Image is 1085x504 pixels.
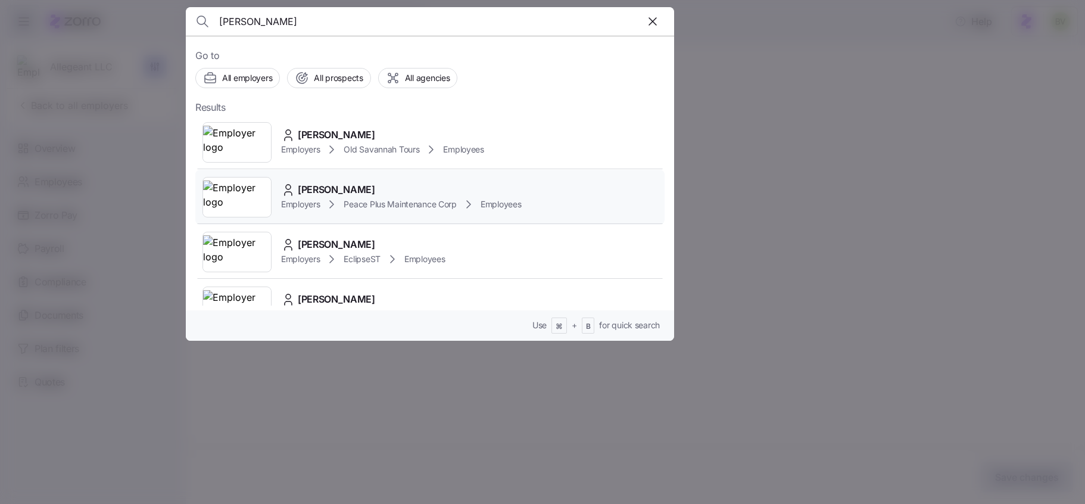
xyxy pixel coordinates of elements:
[405,72,450,84] span: All agencies
[298,237,375,252] span: [PERSON_NAME]
[203,290,271,323] img: Employer logo
[298,127,375,142] span: [PERSON_NAME]
[281,198,320,210] span: Employers
[203,181,271,214] img: Employer logo
[586,322,591,332] span: B
[203,235,271,269] img: Employer logo
[298,292,375,307] span: [PERSON_NAME]
[298,182,375,197] span: [PERSON_NAME]
[195,68,280,88] button: All employers
[314,72,363,84] span: All prospects
[481,198,521,210] span: Employees
[195,100,226,115] span: Results
[287,68,370,88] button: All prospects
[203,126,271,159] img: Employer logo
[344,198,456,210] span: Peace Plus Maintenance Corp
[281,144,320,155] span: Employers
[281,253,320,265] span: Employers
[344,253,380,265] span: EclipseST
[378,68,458,88] button: All agencies
[344,144,419,155] span: Old Savannah Tours
[532,319,547,331] span: Use
[556,322,563,332] span: ⌘
[222,72,272,84] span: All employers
[572,319,577,331] span: +
[404,253,445,265] span: Employees
[599,319,660,331] span: for quick search
[443,144,484,155] span: Employees
[195,48,665,63] span: Go to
